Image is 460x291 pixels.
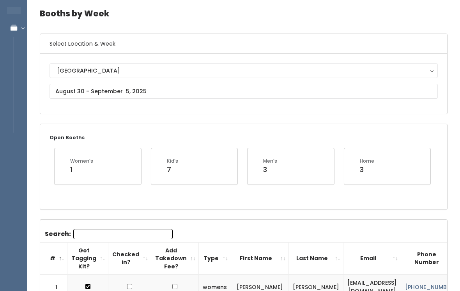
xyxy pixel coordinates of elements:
div: Men's [263,158,277,165]
input: August 30 - September 5, 2025 [50,84,438,99]
th: Add Takedown Fee?: activate to sort column ascending [151,243,199,275]
input: Search: [73,229,173,240]
div: 3 [263,165,277,175]
th: #: activate to sort column descending [40,243,67,275]
h6: Select Location & Week [40,34,447,54]
small: Open Booths [50,135,85,141]
th: Type: activate to sort column ascending [199,243,231,275]
th: First Name: activate to sort column ascending [231,243,289,275]
div: 3 [360,165,374,175]
th: Last Name: activate to sort column ascending [289,243,343,275]
div: 7 [167,165,178,175]
th: Email: activate to sort column ascending [343,243,401,275]
th: Phone Number: activate to sort column ascending [401,243,460,275]
div: [GEOGRAPHIC_DATA] [57,67,430,75]
th: Got Tagging Kit?: activate to sort column ascending [67,243,108,275]
div: Women's [70,158,93,165]
div: 1 [70,165,93,175]
label: Search: [45,229,173,240]
button: [GEOGRAPHIC_DATA] [50,64,438,78]
th: Checked in?: activate to sort column ascending [108,243,151,275]
h4: Booths by Week [40,3,448,25]
div: Home [360,158,374,165]
div: Kid's [167,158,178,165]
